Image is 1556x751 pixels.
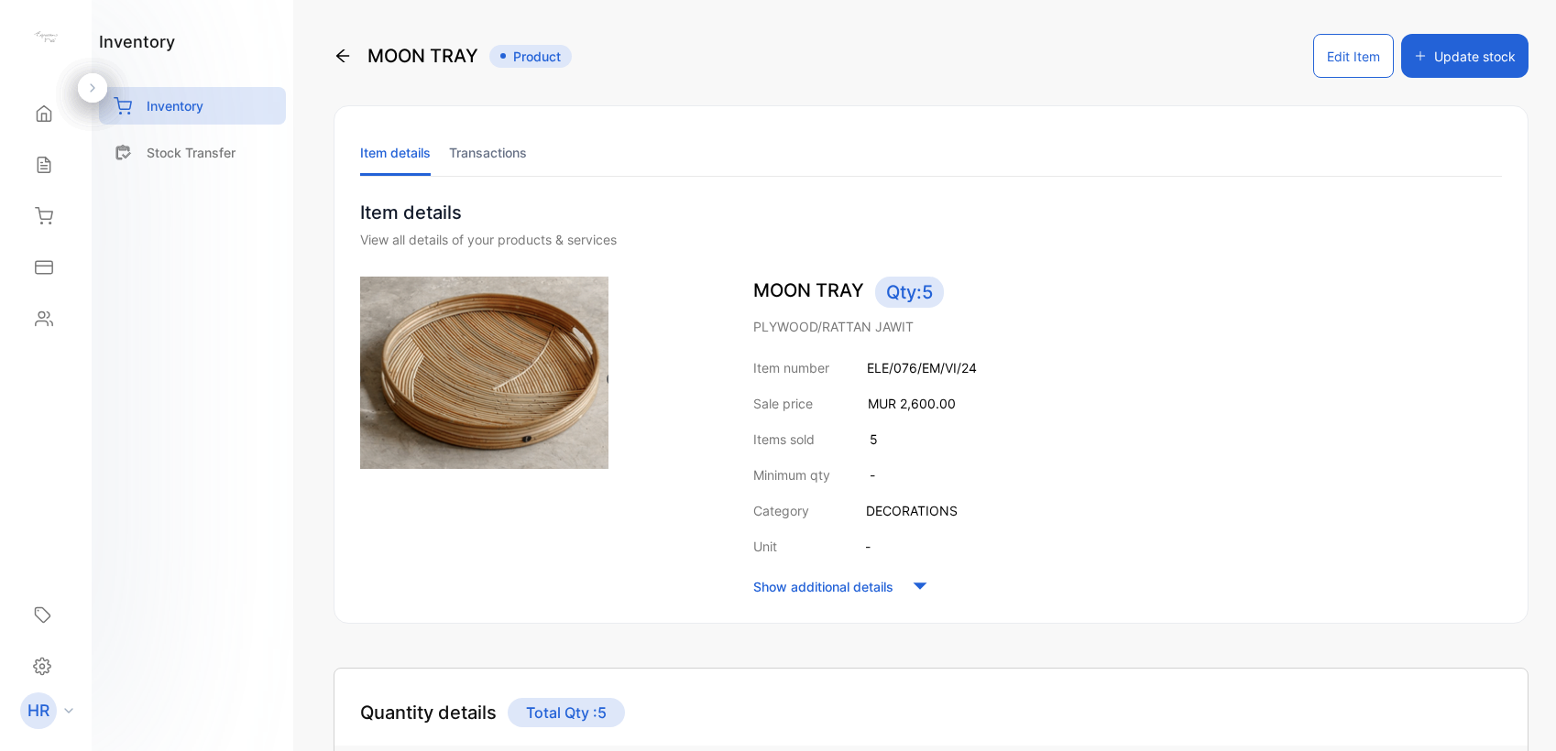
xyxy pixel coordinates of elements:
[753,577,893,596] p: Show additional details
[147,143,236,162] p: Stock Transfer
[753,394,813,413] p: Sale price
[865,537,871,556] p: -
[32,24,60,51] img: logo
[508,698,625,727] p: Total Qty : 5
[360,230,1502,249] div: View all details of your products & services
[753,465,830,484] p: Minimum qty
[99,134,286,171] a: Stock Transfer
[867,358,977,377] p: ELE/076/EM/VI/24
[334,34,572,78] div: MOON TRAY
[870,430,878,449] p: 5
[1401,34,1529,78] button: Update stock
[27,699,49,723] p: HR
[875,277,944,308] span: Qty: 5
[753,430,815,449] p: Items sold
[360,129,431,176] li: Item details
[489,45,572,68] span: Product
[360,277,608,469] img: item
[449,129,527,176] li: Transactions
[870,465,875,484] p: -
[99,29,175,54] h1: inventory
[866,501,958,520] p: DECORATIONS
[360,199,1502,226] p: Item details
[99,87,286,125] a: Inventory
[868,396,956,411] span: MUR 2,600.00
[1313,34,1394,78] button: Edit Item
[753,358,829,377] p: Item number
[147,96,203,115] p: Inventory
[360,699,497,726] h4: Quantity details
[753,537,777,556] p: Unit
[753,317,1502,336] p: PLYWOOD/RATTAN JAWIT
[1479,674,1556,751] iframe: LiveChat chat widget
[753,277,1502,308] p: MOON TRAY
[753,501,809,520] p: Category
